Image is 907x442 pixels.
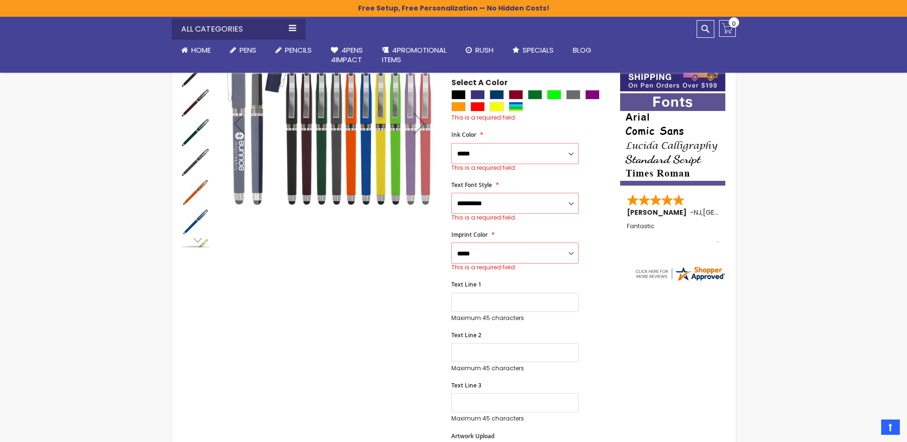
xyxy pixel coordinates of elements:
[451,231,488,239] span: Imprint Color
[451,280,481,288] span: Text Line 1
[451,102,466,111] div: Orange
[181,119,210,147] img: Avendale Velvet Touch Stylus Gel Pen
[509,90,523,99] div: Burgundy
[321,40,372,71] a: 4Pens4impact
[634,276,726,284] a: 4pens.com certificate URL
[627,208,690,217] span: [PERSON_NAME]
[451,164,579,172] div: This is a required field.
[690,208,773,217] span: - ,
[451,415,579,422] p: Maximum 45 characters
[470,90,485,99] div: Royal Blue
[547,90,561,99] div: Lime Green
[509,102,523,111] div: Assorted
[634,265,726,282] img: 4pens.com widget logo
[181,118,211,147] div: Avendale Velvet Touch Stylus Gel Pen
[732,19,736,28] span: 0
[620,57,725,91] img: Free shipping on orders over $199
[382,45,447,65] span: 4PROMOTIONAL ITEMS
[451,432,494,440] span: Artwork Upload
[372,40,456,71] a: 4PROMOTIONALITEMS
[490,90,504,99] div: Navy Blue
[451,114,610,122] div: This is a required field.
[566,90,580,99] div: Grey
[331,45,363,65] span: 4Pens 4impact
[451,77,508,90] span: Select A Color
[719,20,736,37] a: 0
[451,214,579,221] div: This is a required field.
[172,19,306,40] div: All Categories
[563,40,601,61] a: Blog
[528,90,542,99] div: Green
[451,181,492,189] span: Text Font Style
[181,148,210,177] img: Avendale Velvet Touch Stylus Gel Pen
[456,40,503,61] a: Rush
[181,147,211,177] div: Avendale Velvet Touch Stylus Gel Pen
[240,45,256,55] span: Pens
[585,90,600,99] div: Purple
[220,40,266,61] a: Pens
[503,40,563,61] a: Specials
[172,40,220,61] a: Home
[451,90,466,99] div: Black
[573,45,591,55] span: Blog
[181,89,210,118] img: Avendale Velvet Touch Stylus Gel Pen
[181,207,211,236] div: Avendale Velvet Touch Stylus Gel Pen
[451,365,579,372] p: Maximum 45 characters
[620,93,725,186] img: font-personalization-examples
[181,178,210,207] img: Avendale Velvet Touch Stylus Gel Pen
[470,102,485,111] div: Red
[181,88,211,118] div: Avendale Velvet Touch Stylus Gel Pen
[451,381,481,389] span: Text Line 3
[191,45,211,55] span: Home
[266,40,321,61] a: Pencils
[181,58,211,88] div: Avendale Velvet Touch Stylus Gel Pen
[451,264,579,271] div: This is a required field.
[490,102,504,111] div: Yellow
[451,131,476,139] span: Ink Color
[181,177,211,207] div: Avendale Velvet Touch Stylus Gel Pen
[181,233,210,247] div: Next
[181,59,210,88] img: Avendale Velvet Touch Stylus Gel Pen
[703,208,773,217] span: [GEOGRAPHIC_DATA]
[451,331,481,339] span: Text Line 2
[181,208,210,236] img: Avendale Velvet Touch Stylus Gel Pen
[220,13,439,232] img: Avendale Velvet Touch Stylus Gel Pen
[475,45,493,55] span: Rush
[694,208,701,217] span: NJ
[451,314,579,322] p: Maximum 45 characters
[627,223,720,243] div: Fantastic
[285,45,312,55] span: Pencils
[523,45,554,55] span: Specials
